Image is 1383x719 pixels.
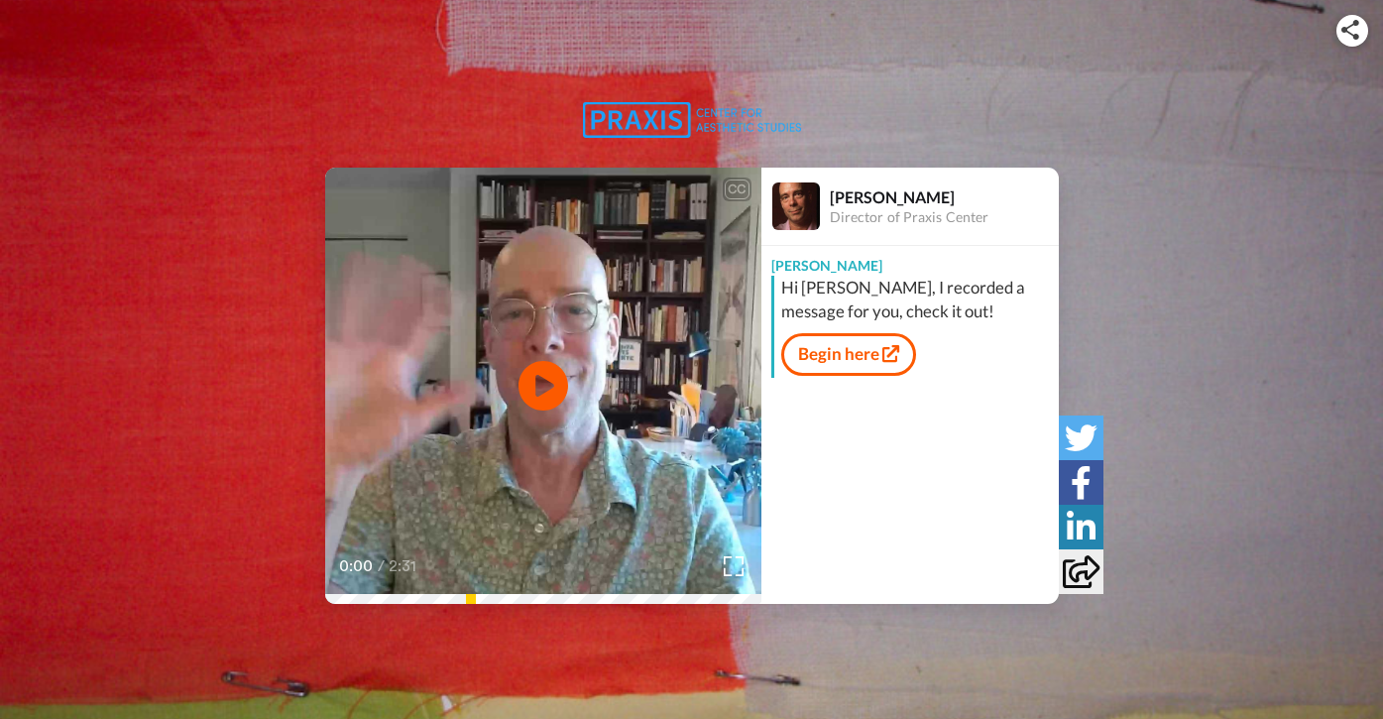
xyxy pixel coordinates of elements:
[583,102,801,139] img: logo
[1341,20,1359,40] img: ic_share.svg
[389,554,423,578] span: 2:31
[339,554,374,578] span: 0:00
[781,276,1054,323] div: Hi [PERSON_NAME], I recorded a message for you, check it out!
[725,180,749,199] div: CC
[830,187,1058,206] div: [PERSON_NAME]
[724,556,744,576] img: Full screen
[761,246,1059,276] div: [PERSON_NAME]
[378,554,385,578] span: /
[830,209,1058,226] div: Director of Praxis Center
[772,182,820,230] img: Profile Image
[781,333,916,375] a: Begin here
